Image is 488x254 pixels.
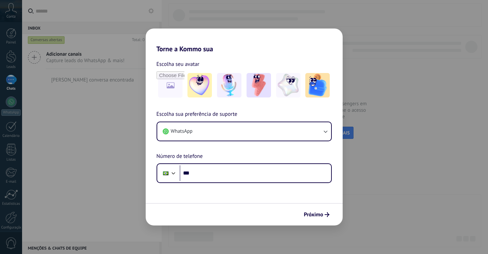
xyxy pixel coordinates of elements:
[304,212,323,217] span: Próximo
[157,122,331,141] button: WhatsApp
[159,166,172,180] div: Brazil: + 55
[157,110,237,119] span: Escolha sua preferência de suporte
[217,73,241,97] img: -2.jpeg
[187,73,212,97] img: -1.jpeg
[157,152,203,161] span: Número de telefone
[301,209,332,220] button: Próximo
[305,73,330,97] img: -5.jpeg
[171,128,193,135] span: WhatsApp
[247,73,271,97] img: -3.jpeg
[276,73,301,97] img: -4.jpeg
[157,60,200,69] span: Escolha seu avatar
[146,29,343,53] h2: Torne a Kommo sua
